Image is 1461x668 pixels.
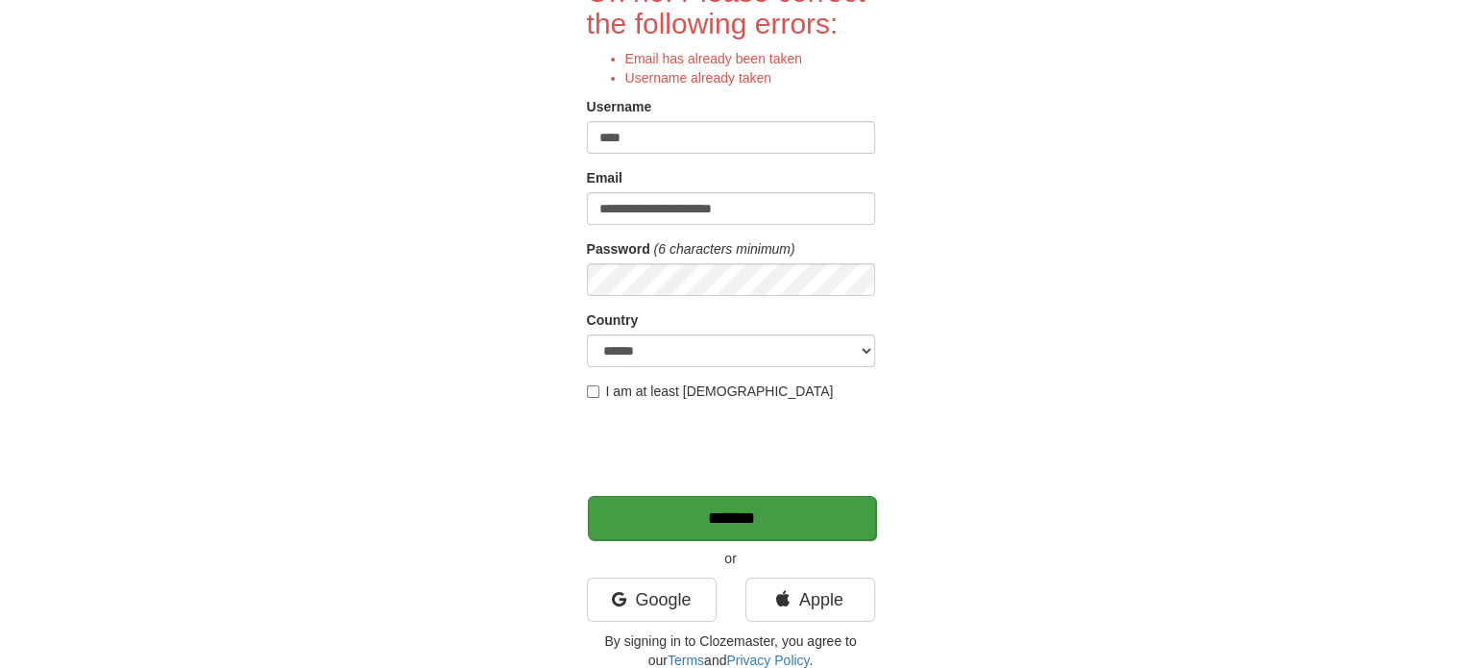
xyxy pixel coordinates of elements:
[625,68,875,87] li: Username already taken
[668,653,704,668] a: Terms
[726,653,809,668] a: Privacy Policy
[587,410,879,485] iframe: reCAPTCHA
[745,578,875,622] a: Apple
[587,578,717,622] a: Google
[587,549,875,568] p: or
[587,382,834,401] label: I am at least [DEMOGRAPHIC_DATA]
[587,97,652,116] label: Username
[587,239,650,259] label: Password
[654,241,795,257] em: (6 characters minimum)
[625,49,875,68] li: Email has already been taken
[587,310,639,330] label: Country
[587,385,599,398] input: I am at least [DEMOGRAPHIC_DATA]
[587,168,622,187] label: Email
